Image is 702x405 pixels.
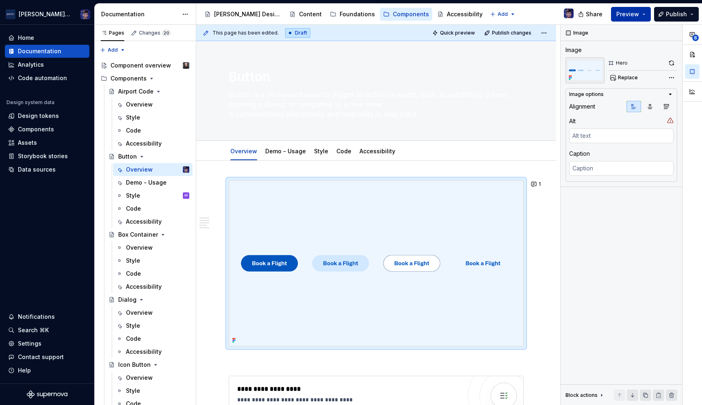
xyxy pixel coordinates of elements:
span: Publish [666,10,687,18]
a: Accessibility [113,215,193,228]
button: Publish changes [482,27,535,39]
div: Documentation [18,47,61,55]
span: Replace [618,74,638,81]
a: Overview [113,241,193,254]
div: Code [126,335,141,343]
a: Data sources [5,163,89,176]
a: Style [113,254,193,267]
div: Help [18,366,31,375]
a: Home [5,31,89,44]
a: Overview [230,148,257,155]
a: Storybook stories [5,150,89,163]
a: Code [113,332,193,345]
div: Overview [126,244,153,252]
img: Colin LeBlanc [80,9,90,19]
button: Contact support [5,351,89,364]
img: Colin LeBlanc [183,166,189,173]
span: Share [586,10,602,18]
div: Components [393,10,429,18]
div: Accessibility [126,218,162,226]
div: Overview [227,142,260,159]
div: Changes [139,30,171,36]
div: Code [126,205,141,213]
div: Design system data [6,99,54,106]
div: Icon Button [118,361,151,369]
textarea: Button [227,67,522,87]
button: Share [574,7,608,22]
div: Demo - Usage [126,179,167,187]
a: Button [105,150,193,163]
img: 6f4ce4dd-1e68-4750-9d7f-c9e83c089c1e.png [565,57,604,83]
div: Style [126,387,140,395]
div: Content [299,10,322,18]
a: Content [286,8,325,21]
div: Style [311,142,331,159]
div: Block actions [565,392,598,398]
span: Draft [295,30,307,36]
div: Image [565,46,582,54]
a: Settings [5,337,89,350]
button: Publish [654,7,699,22]
button: Add [487,9,518,20]
a: Style [314,148,328,155]
a: Demo - Usage [265,148,306,155]
div: Overview [126,165,153,174]
a: Accessibility [113,280,193,293]
a: Components [380,8,432,21]
div: Code automation [18,74,67,82]
a: Component overviewTeunis Vorsteveld [97,59,193,72]
a: Code automation [5,72,89,85]
div: Airport Code [118,87,154,96]
div: Image options [569,91,604,98]
div: Alt [569,117,576,125]
div: Alignment [569,102,595,111]
a: Code [113,202,193,215]
div: Hero [616,60,628,66]
div: Accessibility [126,348,162,356]
div: Style [126,322,140,330]
div: Components [97,72,193,85]
div: Pages [101,30,124,36]
div: Accessibility [447,10,483,18]
div: Code [333,142,355,159]
a: Overview [113,306,193,319]
span: Add [108,47,118,53]
a: Documentation [5,45,89,58]
span: Quick preview [440,30,475,36]
a: Style [113,111,193,124]
div: Block actions [565,390,605,401]
div: Style [126,113,140,122]
span: Preview [616,10,639,18]
button: Search ⌘K [5,324,89,337]
div: Documentation [101,10,178,18]
div: Style [126,192,140,200]
a: Code [336,148,351,155]
a: Style [113,319,193,332]
div: Data sources [18,165,56,174]
a: Code [113,267,193,280]
a: Accessibility [113,137,193,150]
button: Replace [608,72,641,83]
a: Accessibility [360,148,395,155]
a: Foundations [327,8,378,21]
a: Accessibility [113,345,193,358]
a: Dialog [105,293,193,306]
div: Notifications [18,313,55,321]
div: Contact support [18,353,64,361]
a: OverviewColin LeBlanc [113,163,193,176]
div: Design tokens [18,112,59,120]
div: Settings [18,340,41,348]
button: Notifications [5,310,89,323]
img: f0306bc8-3074-41fb-b11c-7d2e8671d5eb.png [6,9,15,19]
div: SP [184,192,188,200]
a: Style [113,384,193,397]
a: Overview [113,98,193,111]
div: Button [118,152,137,161]
a: Overview [113,371,193,384]
img: Colin LeBlanc [564,9,574,18]
div: Storybook stories [18,152,68,160]
svg: Supernova Logo [27,390,67,398]
a: Analytics [5,58,89,71]
div: Dialog [118,296,136,304]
